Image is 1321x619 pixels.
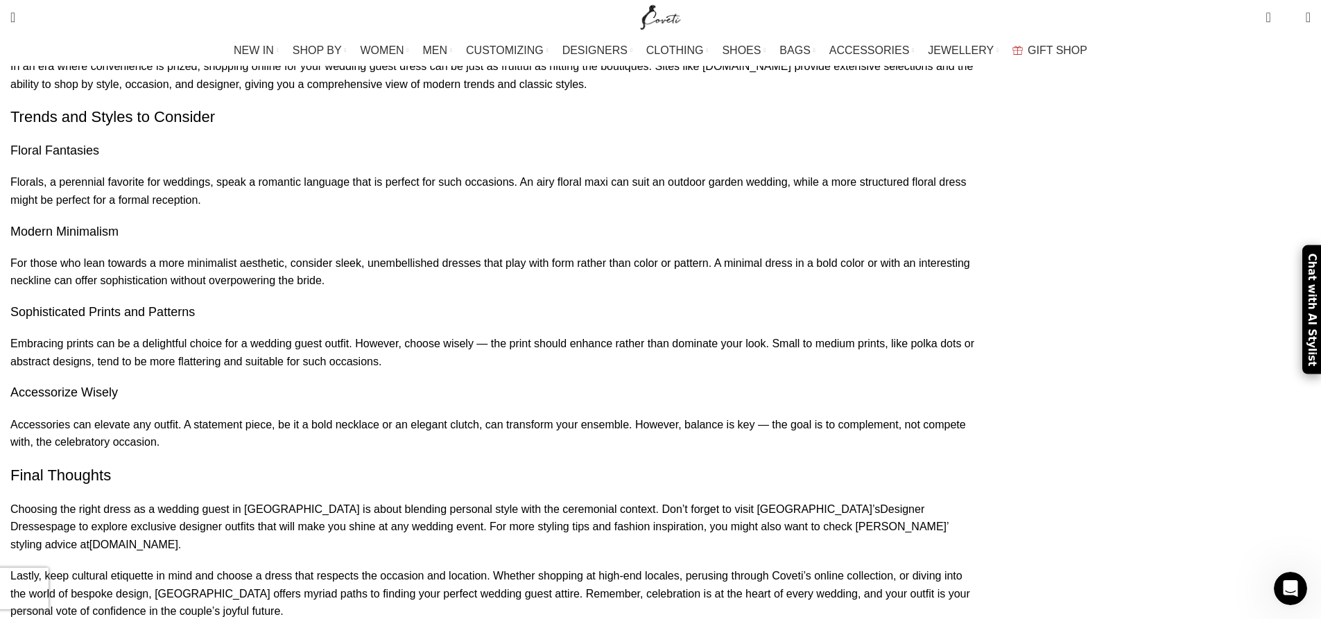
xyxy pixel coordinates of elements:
a: WOMEN [361,37,409,64]
a: ACCESSORIES [829,37,915,64]
span: JEWELLERY [928,44,994,57]
span: SHOP BY [293,44,342,57]
a: Site logo [637,10,684,22]
p: Accessories can elevate any outfit. A statement piece, be it a bold necklace or an elegant clutch... [10,416,981,451]
a: GIFT SHOP [1012,37,1087,64]
a: [DOMAIN_NAME] [89,539,178,550]
span: MEN [423,44,448,57]
a: CUSTOMIZING [466,37,549,64]
span: DESIGNERS [562,44,628,57]
a: BAGS [779,37,815,64]
span: GIFT SHOP [1028,44,1087,57]
div: My Wishlist [1281,3,1295,31]
a: NEW IN [234,37,279,64]
a: SHOES [722,37,766,64]
span: CUSTOMIZING [466,44,544,57]
p: Florals, a perennial favorite for weddings, speak a romantic language that is perfect for such oc... [10,173,981,209]
a: SHOP BY [293,37,347,64]
a: JEWELLERY [928,37,999,64]
p: Choosing the right dress as a wedding guest in [GEOGRAPHIC_DATA] is about blending personal style... [10,500,981,554]
a: MEN [423,37,452,64]
span: ACCESSORIES [829,44,910,57]
span: 0 [1284,14,1295,24]
a: 0 [1259,3,1277,31]
h4: Modern Minimalism [10,223,981,241]
h3: Final Thoughts [10,465,981,487]
span: CLOTHING [646,44,704,57]
div: Main navigation [3,37,1318,64]
p: In an era where convenience is prized, shopping online for your wedding guest dress can be just a... [10,58,981,93]
span: BAGS [779,44,810,57]
h4: Floral Fantasies [10,142,981,159]
a: DESIGNERS [562,37,632,64]
iframe: Intercom live chat [1274,572,1307,605]
h3: Trends and Styles to Consider [10,107,981,128]
h4: Sophisticated Prints and Patterns [10,304,981,321]
p: Embracing prints can be a delightful choice for a wedding guest outfit. However, choose wisely — ... [10,335,981,370]
span: 0 [1267,7,1277,17]
p: For those who lean towards a more minimalist aesthetic, consider sleek, unembellished dresses tha... [10,254,981,290]
span: NEW IN [234,44,274,57]
span: WOMEN [361,44,404,57]
img: GiftBag [1012,46,1023,55]
a: CLOTHING [646,37,709,64]
a: Search [3,3,22,31]
h4: Accessorize Wisely [10,384,981,401]
span: SHOES [722,44,761,57]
